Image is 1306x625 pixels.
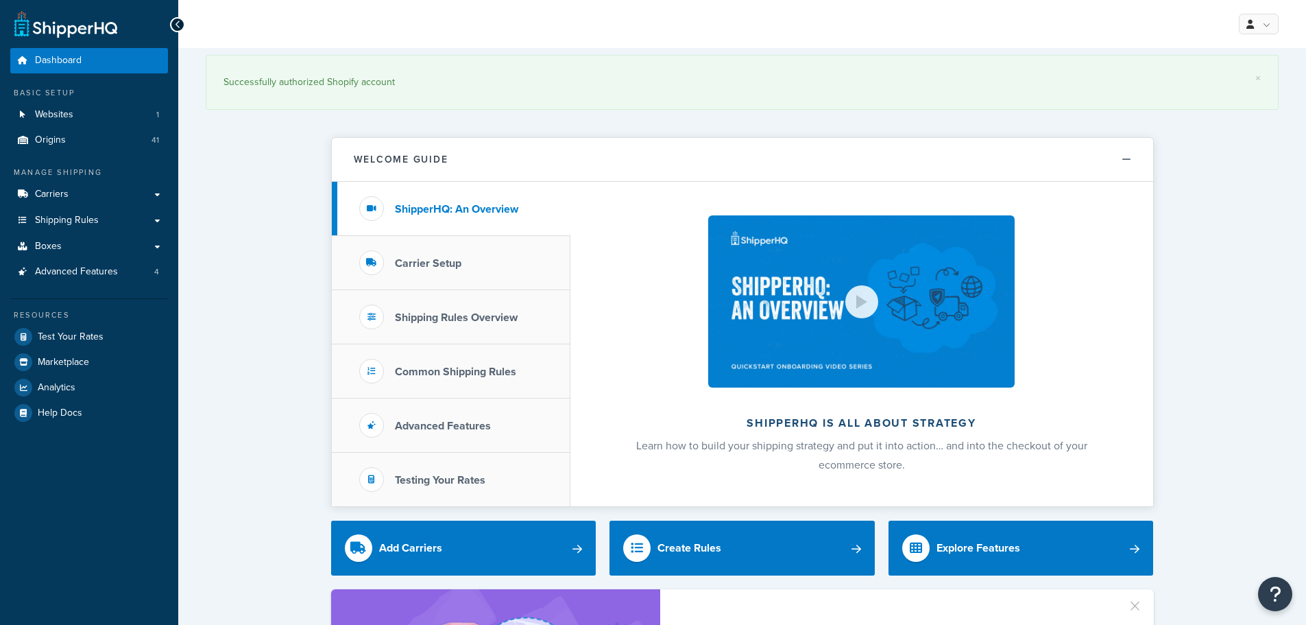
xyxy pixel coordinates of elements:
[10,182,168,207] a: Carriers
[332,138,1153,182] button: Welcome Guide
[10,48,168,73] a: Dashboard
[10,375,168,400] a: Analytics
[657,539,721,558] div: Create Rules
[607,417,1117,429] h2: ShipperHQ is all about strategy
[1255,73,1261,84] a: ×
[10,401,168,425] a: Help Docs
[152,134,159,146] span: 41
[1258,577,1292,611] button: Open Resource Center
[35,109,73,121] span: Websites
[395,366,516,378] h3: Common Shipping Rules
[708,215,1014,388] img: ShipperHQ is all about strategy
[395,420,491,432] h3: Advanced Features
[10,259,168,285] a: Advanced Features4
[35,215,99,226] span: Shipping Rules
[395,257,461,270] h3: Carrier Setup
[10,128,168,153] a: Origins41
[10,167,168,178] div: Manage Shipping
[636,438,1087,473] span: Learn how to build your shipping strategy and put it into action… and into the checkout of your e...
[395,311,518,324] h3: Shipping Rules Overview
[35,189,69,200] span: Carriers
[154,266,159,278] span: 4
[10,259,168,285] li: Advanced Features
[10,325,168,349] a: Test Your Rates
[10,234,168,259] a: Boxes
[35,134,66,146] span: Origins
[936,539,1020,558] div: Explore Features
[395,203,518,215] h3: ShipperHQ: An Overview
[354,154,448,165] h2: Welcome Guide
[10,350,168,375] a: Marketplace
[888,521,1154,576] a: Explore Features
[35,266,118,278] span: Advanced Features
[35,241,62,252] span: Boxes
[331,521,596,576] a: Add Carriers
[38,382,75,394] span: Analytics
[10,87,168,99] div: Basic Setup
[35,55,82,67] span: Dashboard
[38,331,104,343] span: Test Your Rates
[10,309,168,321] div: Resources
[609,521,875,576] a: Create Rules
[379,539,442,558] div: Add Carriers
[10,208,168,233] a: Shipping Rules
[38,408,82,419] span: Help Docs
[10,102,168,128] a: Websites1
[38,357,89,368] span: Marketplace
[10,128,168,153] li: Origins
[10,102,168,128] li: Websites
[156,109,159,121] span: 1
[223,73,1261,92] div: Successfully authorized Shopify account
[395,474,485,486] h3: Testing Your Rates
